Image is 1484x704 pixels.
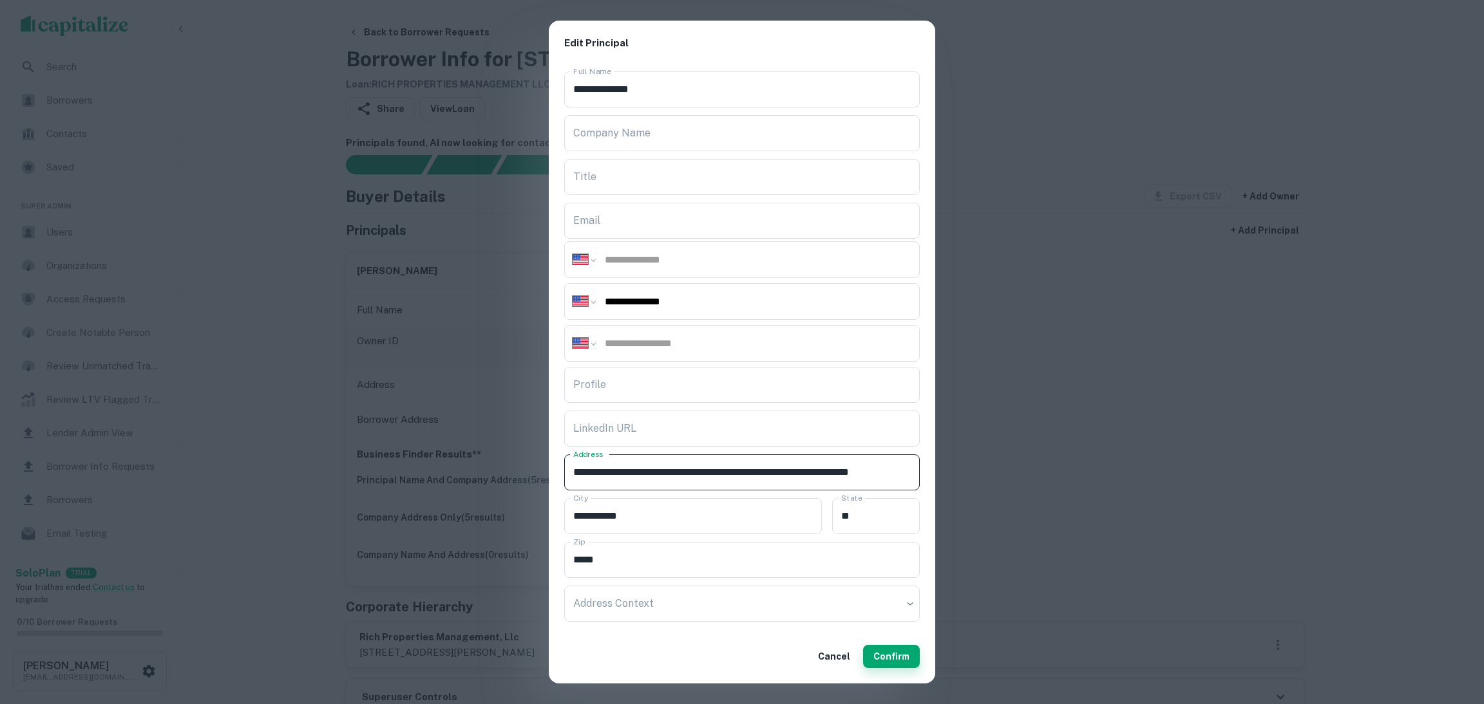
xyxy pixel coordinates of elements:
[573,449,603,459] label: Address
[573,66,611,77] label: Full Name
[863,645,920,668] button: Confirm
[564,586,920,622] div: ​
[841,492,862,503] label: State
[549,21,935,66] h2: Edit Principal
[573,492,588,503] label: City
[813,645,855,668] button: Cancel
[573,536,585,547] label: Zip
[1420,601,1484,663] iframe: Chat Widget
